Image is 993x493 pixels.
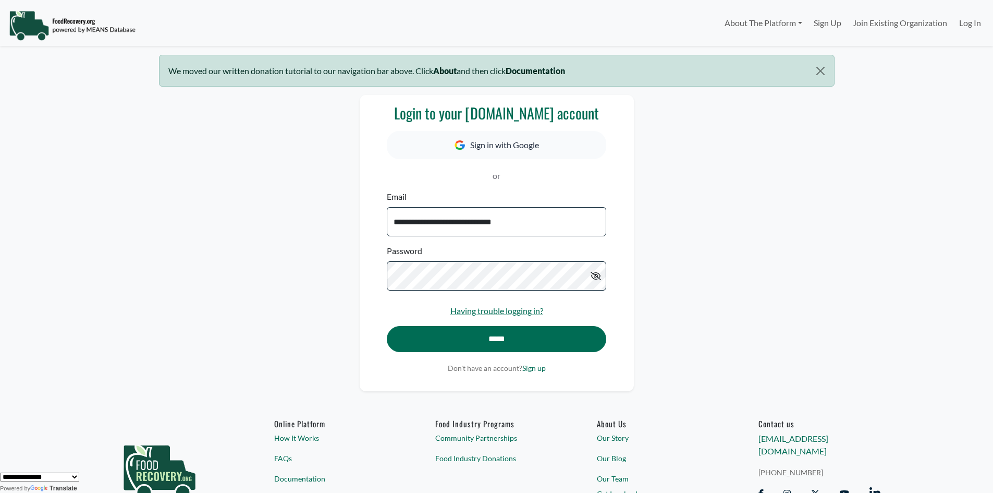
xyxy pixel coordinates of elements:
[387,170,606,182] p: or
[718,13,807,33] a: About The Platform
[433,66,457,76] b: About
[274,453,396,464] a: FAQs
[807,55,833,87] button: Close
[506,66,565,76] b: Documentation
[455,140,465,150] img: Google Icon
[758,419,880,428] h6: Contact us
[435,453,557,464] a: Food Industry Donations
[387,131,606,159] button: Sign in with Google
[387,190,407,203] label: Email
[758,467,880,478] a: [PHONE_NUMBER]
[597,453,719,464] a: Our Blog
[522,364,546,372] a: Sign up
[953,13,987,33] a: Log In
[597,419,719,428] a: About Us
[435,432,557,443] a: Community Partnerships
[387,245,422,257] label: Password
[758,434,828,456] a: [EMAIL_ADDRESS][DOMAIN_NAME]
[30,485,50,492] img: Google Translate
[9,10,136,41] img: NavigationLogo_FoodRecovery-91c16205cd0af1ed486a0f1a7774a6544ea792ac00100771e7dd3ec7c0e58e41.png
[435,419,557,428] h6: Food Industry Programs
[274,419,396,428] h6: Online Platform
[847,13,953,33] a: Join Existing Organization
[30,485,77,492] a: Translate
[597,432,719,443] a: Our Story
[808,13,847,33] a: Sign Up
[159,55,835,87] div: We moved our written donation tutorial to our navigation bar above. Click and then click
[450,306,543,316] a: Having trouble logging in?
[387,104,606,122] h3: Login to your [DOMAIN_NAME] account
[274,432,396,443] a: How It Works
[387,363,606,374] p: Don't have an account?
